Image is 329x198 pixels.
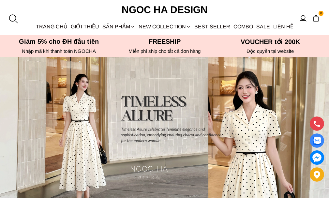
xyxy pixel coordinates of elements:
a: GIỚI THIỆU [69,18,101,35]
font: Giảm 5% cho ĐH đầu tiên [19,38,99,45]
a: LIÊN HỆ [272,18,295,35]
div: SẢN PHẨM [101,18,137,35]
a: TRANG CHỦ [34,18,69,35]
img: Display image [313,137,321,145]
a: Ngoc Ha Design [99,2,230,18]
font: Nhập mã khi thanh toán NGOCHA [22,48,96,54]
img: img-CART-ICON-ksit0nf1 [312,15,320,22]
h5: VOUCHER tới 200K [219,38,321,46]
h6: Độc quyền tại website [219,48,321,54]
a: messenger [310,150,324,165]
span: 0 [319,11,324,16]
a: BEST SELLER [193,18,232,35]
a: NEW COLLECTION [137,18,193,35]
a: Display image [310,133,324,148]
a: Combo [232,18,255,35]
h6: MIễn phí ship cho tất cả đơn hàng [114,48,216,54]
font: Freeship [149,38,181,45]
a: SALE [255,18,272,35]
